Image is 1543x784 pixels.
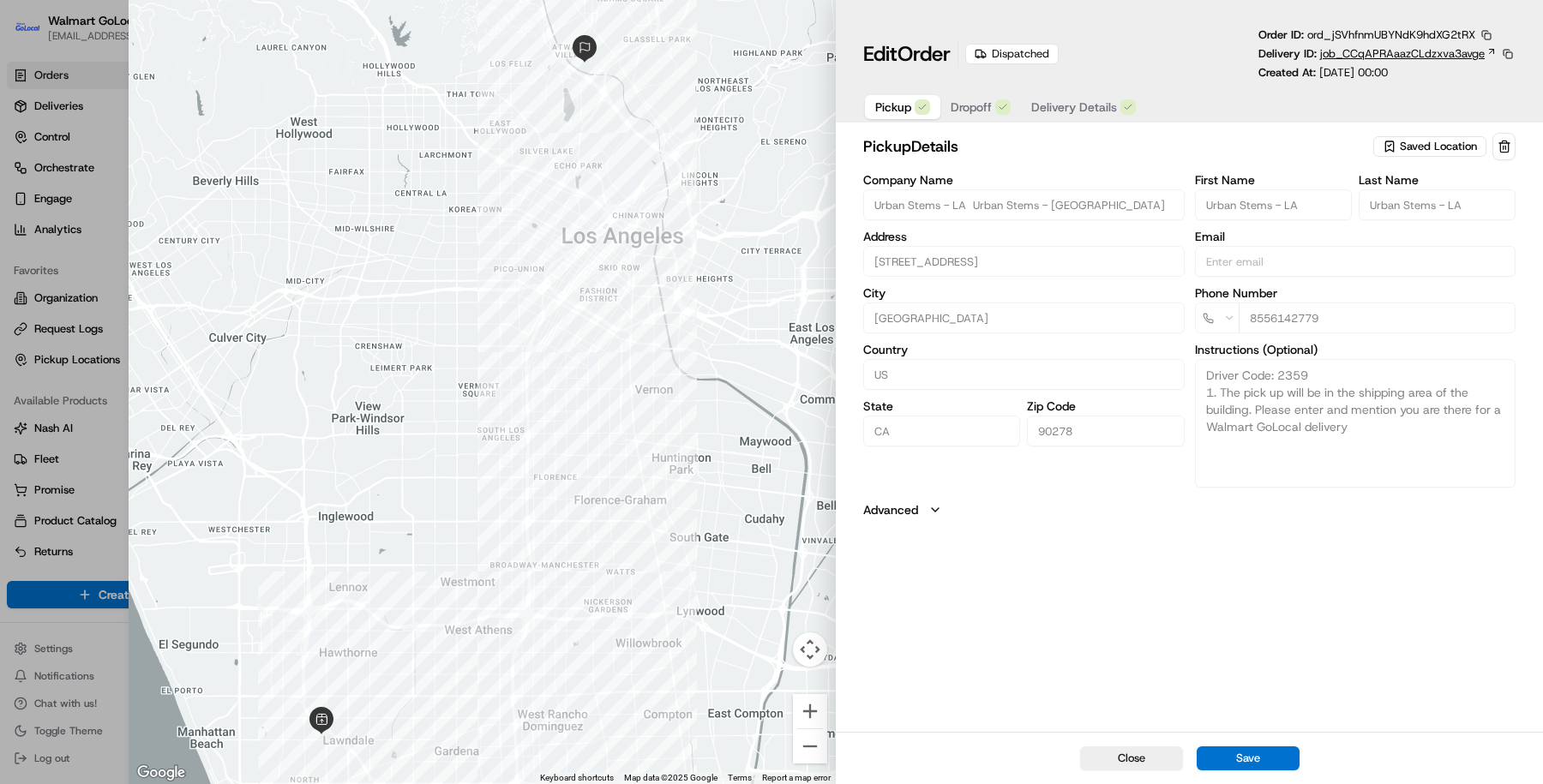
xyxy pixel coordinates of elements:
[1319,65,1388,80] span: [DATE] 00:00
[1080,746,1183,770] button: Close
[1258,27,1475,43] p: Order ID:
[17,384,31,398] div: 📗
[793,632,827,667] button: Map camera controls
[1195,344,1516,356] label: Instructions (Optional)
[36,163,67,194] img: 4281594248423_2fcf9dad9f2a874258b8_72.png
[1031,99,1117,116] span: Delivery Details
[17,248,45,276] img: Masood Aslam
[1320,46,1485,62] span: job_CCqAPRAaazCLdzxva3avge
[1373,135,1489,159] button: Saved Location
[793,694,827,728] button: Zoom in
[863,501,1516,518] button: Advanced
[1027,400,1184,412] label: Zip Code
[17,68,312,95] p: Welcome 👋
[45,110,309,128] input: Got a question? Start typing here...
[142,265,148,278] span: •
[145,384,159,398] div: 💻
[17,222,115,236] div: Past conversations
[1258,65,1388,81] p: Created At:
[77,180,236,194] div: We're available if you need us!
[863,501,918,518] label: Advanced
[162,382,275,399] span: API Documentation
[1320,46,1497,62] a: job_CCqAPRAaazCLdzxva3avge
[152,311,187,325] span: [DATE]
[965,44,1059,64] div: Dispatched
[1307,27,1475,42] span: ord_jSVhfnmUBYNdK9hdXG2tRX
[1195,230,1516,242] label: Email
[1027,416,1184,446] input: Enter zip code
[53,265,139,278] span: [PERSON_NAME]
[1359,189,1516,220] input: Enter last name
[624,773,717,782] span: Map data ©2025 Google
[863,287,1185,299] label: City
[863,40,951,68] h1: Edit
[133,762,189,784] img: Google
[898,40,951,68] span: Order
[1195,287,1516,299] label: Phone Number
[1359,174,1516,186] label: Last Name
[266,218,312,239] button: See all
[863,416,1020,446] input: Enter state
[1195,174,1352,186] label: First Name
[34,382,131,399] span: Knowledge Base
[1258,46,1516,62] div: Delivery ID:
[17,163,48,194] img: 1736555255976-a54dd68f-1ca7-489b-9aae-adbdc363a1c4
[863,246,1185,277] input: 2580 Santa Fe Ave, Redondo Beach, CA, 90278, US
[291,168,312,189] button: Start new chat
[138,375,282,406] a: 💻API Documentation
[17,295,45,322] img: Zach Benton
[863,135,1370,159] h2: pickup Details
[17,16,51,51] img: Nash
[728,773,752,782] a: Terms (opens in new tab)
[762,773,831,782] a: Report a map error
[1195,189,1352,220] input: Enter first name
[863,189,1185,220] input: Enter company name
[875,99,911,116] span: Pickup
[863,230,1185,242] label: Address
[142,311,148,325] span: •
[1400,139,1477,154] span: Saved Location
[793,729,827,763] button: Zoom out
[863,400,1020,412] label: State
[1195,246,1516,277] input: Enter email
[152,265,187,278] span: [DATE]
[77,163,281,180] div: Start new chat
[863,359,1185,390] input: Enter country
[171,424,207,437] span: Pylon
[133,762,189,784] a: Open this area in Google Maps (opens a new window)
[1239,302,1516,333] input: Enter phone number
[951,99,992,116] span: Dropoff
[53,311,139,325] span: [PERSON_NAME]
[121,423,207,437] a: Powered byPylon
[1195,359,1516,488] textarea: Driver Code: 2359 1. The pick up will be in the shipping area of the building. Please enter and m...
[540,772,614,784] button: Keyboard shortcuts
[863,174,1185,186] label: Company Name
[863,344,1185,356] label: Country
[1197,746,1300,770] button: Save
[10,375,138,406] a: 📗Knowledge Base
[863,302,1185,333] input: Enter city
